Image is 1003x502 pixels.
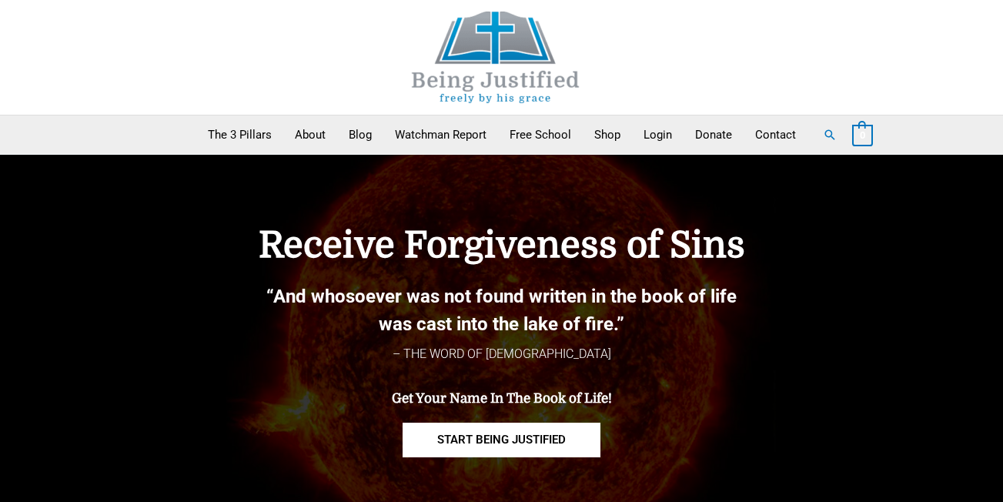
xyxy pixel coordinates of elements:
[179,224,825,267] h4: Receive Forgiveness of Sins
[196,115,283,154] a: The 3 Pillars
[380,12,611,103] img: Being Justified
[196,115,807,154] nav: Primary Site Navigation
[403,423,600,457] a: START BEING JUSTIFIED
[266,286,737,335] b: “And whosoever was not found written in the book of life was cast into the lake of fire.”
[684,115,744,154] a: Donate
[852,128,873,142] a: View Shopping Cart, empty
[179,391,825,407] h4: Get Your Name In The Book of Life!
[744,115,807,154] a: Contact
[860,129,865,141] span: 0
[498,115,583,154] a: Free School
[393,346,611,361] span: – THE WORD OF [DEMOGRAPHIC_DATA]
[337,115,383,154] a: Blog
[383,115,498,154] a: Watchman Report
[632,115,684,154] a: Login
[823,128,837,142] a: Search button
[283,115,337,154] a: About
[437,434,566,446] span: START BEING JUSTIFIED
[583,115,632,154] a: Shop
